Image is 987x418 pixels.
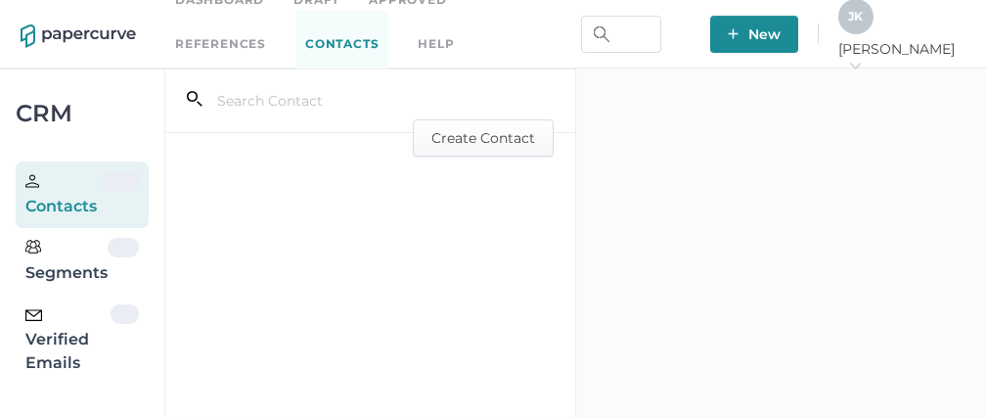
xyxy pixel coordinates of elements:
input: Search Workspace [581,16,661,53]
img: papercurve-logo-colour.7244d18c.svg [21,24,136,48]
a: Contacts [295,11,388,78]
img: email-icon-black.c777dcea.svg [25,309,42,321]
i: arrow_right [848,59,862,72]
div: help [418,33,454,55]
img: person.20a629c4.svg [25,174,39,188]
input: Search Contact [202,82,459,119]
i: search_left [187,91,202,107]
div: CRM [16,105,149,122]
button: Create Contact [413,119,554,157]
span: [PERSON_NAME] [838,40,966,75]
img: segments.b9481e3d.svg [25,239,41,255]
div: Verified Emails [25,304,111,375]
img: plus-white.e19ec114.svg [728,28,739,39]
img: search.bf03fe8b.svg [594,26,609,42]
span: New [728,16,781,53]
button: New [710,16,798,53]
a: References [175,33,266,55]
a: Create Contact [413,127,554,146]
span: J K [848,9,863,23]
div: Segments [25,238,108,285]
span: Create Contact [431,120,535,156]
div: Contacts [25,171,103,218]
